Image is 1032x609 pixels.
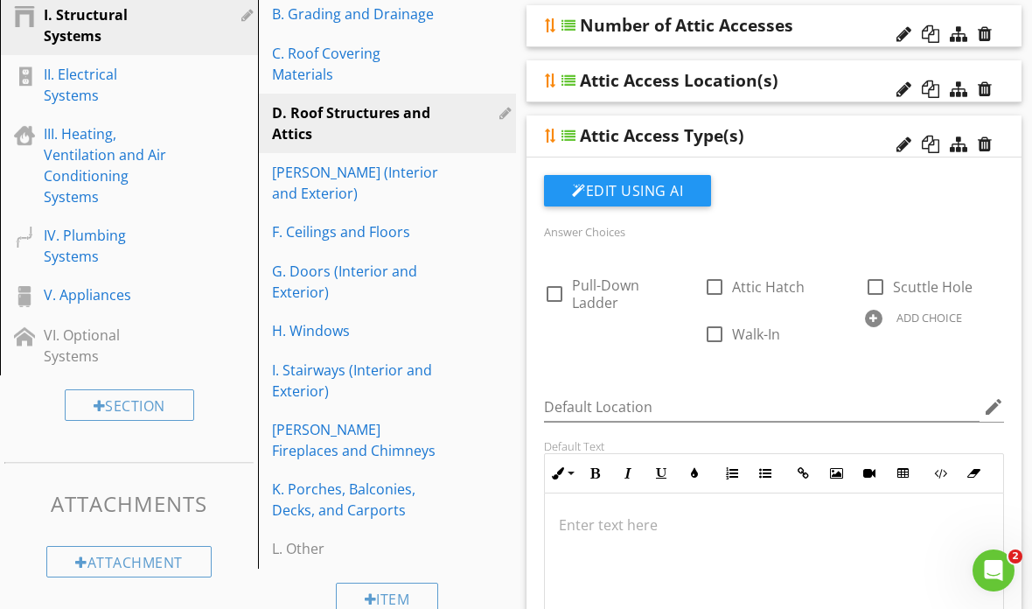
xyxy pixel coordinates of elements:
button: Inline Style [545,457,578,490]
button: Italic (Ctrl+I) [611,457,645,490]
span: Scuttle Hole [893,277,973,297]
button: Unordered List [749,457,782,490]
button: Insert Image (Ctrl+P) [819,457,853,490]
div: Attic Access Location(s) [580,70,778,91]
div: C. Roof Covering Materials [272,43,442,85]
div: B. Grading and Drainage [272,3,442,24]
span: Attic Hatch [732,277,805,297]
div: ADD CHOICE [896,311,962,325]
button: Ordered List [715,457,749,490]
div: D. Roof Structures and Attics [272,102,442,144]
div: VI. Optional Systems [44,325,175,367]
button: Code View [924,457,957,490]
div: L. Other [272,538,442,559]
div: Number of Attic Accesses [580,15,793,36]
div: II. Electrical Systems [44,64,175,106]
button: Colors [678,457,711,490]
div: [PERSON_NAME] (Interior and Exterior) [272,162,442,204]
input: Default Location [544,393,980,422]
div: V. Appliances [44,284,175,305]
span: Pull-Down Ladder [572,276,639,312]
i: edit [983,396,1004,417]
div: H. Windows [272,320,442,341]
div: Attachment [46,546,212,577]
div: K. Porches, Balconies, Decks, and Carports [272,479,442,521]
label: Answer Choices [544,224,625,240]
button: Insert Table [886,457,919,490]
button: Insert Link (Ctrl+K) [786,457,819,490]
div: G. Doors (Interior and Exterior) [272,261,442,303]
iframe: Intercom live chat [973,549,1015,591]
div: Default Text [544,439,1004,453]
button: Underline (Ctrl+U) [645,457,678,490]
div: I. Structural Systems [44,4,175,46]
span: 2 [1008,549,1022,563]
span: Walk-In [732,325,780,344]
button: Clear Formatting [957,457,990,490]
button: Bold (Ctrl+B) [578,457,611,490]
div: F. Ceilings and Floors [272,221,442,242]
div: IV. Plumbing Systems [44,225,175,267]
div: Section [65,389,194,421]
div: [PERSON_NAME] Fireplaces and Chimneys [272,419,442,461]
div: Attic Access Type(s) [580,125,744,146]
button: Edit Using AI [544,175,711,206]
div: I. Stairways (Interior and Exterior) [272,360,442,402]
div: III. Heating, Ventilation and Air Conditioning Systems [44,123,175,207]
button: Insert Video [853,457,886,490]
